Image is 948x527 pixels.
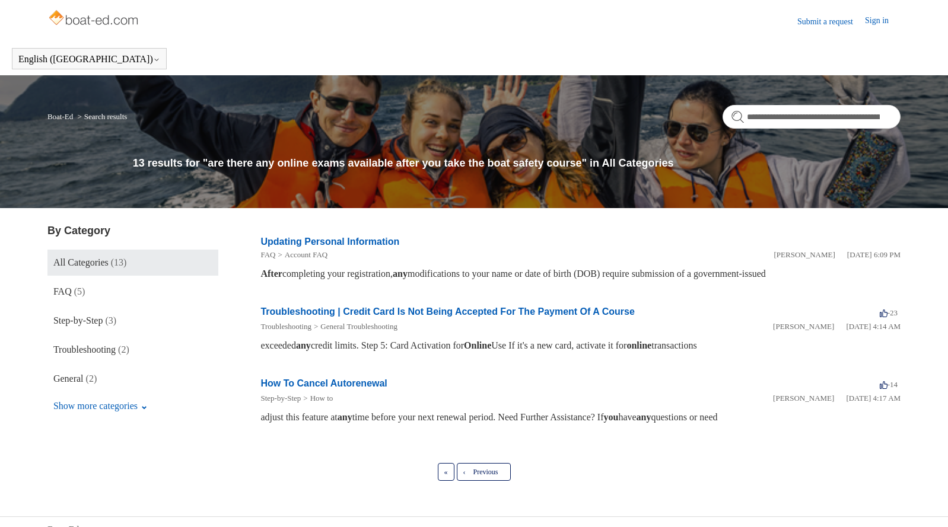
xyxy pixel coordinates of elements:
div: Live chat [908,487,939,518]
a: Troubleshooting [260,322,311,331]
em: you [604,412,619,422]
a: Previous [457,463,511,481]
span: « [444,468,448,476]
a: FAQ [260,250,275,259]
span: All Categories [53,257,109,267]
span: (2) [86,373,97,384]
a: Sign in [865,14,901,28]
li: Search results [75,112,127,121]
li: General Troubleshooting [311,321,397,333]
span: (13) [111,257,127,267]
li: Step-by-Step [260,392,301,404]
span: -14 [880,380,898,389]
a: Troubleshooting | Credit Card Is Not Being Accepted For The Payment Of A Course [260,306,634,317]
em: Online [464,340,491,350]
li: Account FAQ [276,249,328,261]
div: completing your registration, modifications to your name or date of birth (DOB) require submissio... [260,267,901,281]
a: How To Cancel Autorenewal [260,378,387,388]
span: FAQ [53,286,72,296]
div: adjust this feature at time before your next renewal period. Need Further Assistance? If have que... [260,410,901,424]
h1: 13 results for "are there any online exams available after you take the boat safety course" in Al... [133,155,901,171]
li: FAQ [260,249,275,261]
em: any [296,340,311,350]
time: 03/16/2022, 04:17 [846,394,901,403]
button: English ([GEOGRAPHIC_DATA]) [18,54,160,65]
a: How to [310,394,333,403]
a: General Troubleshooting [320,322,397,331]
span: (2) [118,344,129,354]
em: any [338,412,352,422]
li: How to [301,392,333,404]
li: [PERSON_NAME] [774,249,835,261]
span: (5) [74,286,85,296]
a: Troubleshooting (2) [47,337,218,363]
span: ‹ [463,468,466,476]
em: After [260,269,282,279]
span: Previous [473,468,498,476]
a: Step-by-Step [260,394,301,403]
span: (3) [105,315,116,325]
span: -23 [880,308,898,317]
span: Troubleshooting [53,344,116,354]
li: [PERSON_NAME] [773,321,834,333]
time: 01/05/2024, 18:09 [847,250,901,259]
h3: By Category [47,223,218,239]
img: Boat-Ed Help Center home page [47,7,142,31]
em: any [393,269,408,279]
a: Updating Personal Information [260,237,399,247]
div: exceeded credit limits. Step 5: Card Activation for Use If it's a new card, activate it for trans... [260,338,901,353]
button: Show more categories [47,395,154,417]
span: General [53,373,84,384]
span: Step-by-Step [53,315,103,325]
a: All Categories (13) [47,250,218,276]
a: General (2) [47,366,218,392]
li: Troubleshooting [260,321,311,333]
time: 03/16/2022, 04:14 [846,322,901,331]
em: online [626,340,651,350]
em: any [637,412,651,422]
a: Boat-Ed [47,112,73,121]
a: Account FAQ [285,250,327,259]
input: Search [723,105,901,129]
a: Step-by-Step (3) [47,308,218,334]
a: Submit a request [797,15,865,28]
li: Boat-Ed [47,112,75,121]
a: FAQ (5) [47,279,218,305]
li: [PERSON_NAME] [773,392,834,404]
